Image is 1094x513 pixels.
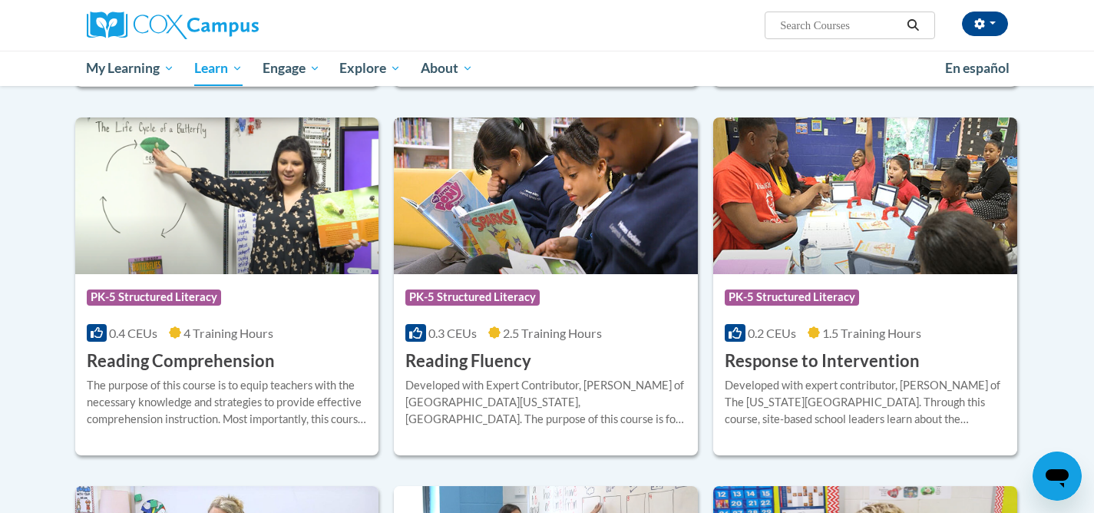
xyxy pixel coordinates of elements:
span: En español [945,60,1010,76]
h3: Reading Fluency [405,349,531,373]
span: PK-5 Structured Literacy [405,290,540,305]
a: Course LogoPK-5 Structured Literacy0.4 CEUs4 Training Hours Reading ComprehensionThe purpose of t... [75,117,379,455]
input: Search Courses [778,16,901,35]
button: Search [901,16,924,35]
img: Course Logo [713,117,1017,274]
a: En español [935,52,1020,84]
span: 0.4 CEUs [109,326,157,340]
div: The purpose of this course is to equip teachers with the necessary knowledge and strategies to pr... [87,377,368,428]
img: Course Logo [75,117,379,274]
span: Explore [339,59,401,78]
a: Engage [253,51,330,86]
span: Engage [263,59,320,78]
a: Learn [184,51,253,86]
span: 1.5 Training Hours [822,326,921,340]
a: Course LogoPK-5 Structured Literacy0.2 CEUs1.5 Training Hours Response to InterventionDeveloped w... [713,117,1017,455]
a: Cox Campus [87,12,378,39]
span: 2.5 Training Hours [503,326,602,340]
span: 4 Training Hours [183,326,273,340]
a: About [411,51,483,86]
span: About [421,59,473,78]
div: Developed with Expert Contributor, [PERSON_NAME] of [GEOGRAPHIC_DATA][US_STATE], [GEOGRAPHIC_DATA... [405,377,686,428]
span: PK-5 Structured Literacy [87,290,221,305]
img: Cox Campus [87,12,259,39]
span: My Learning [86,59,174,78]
div: Developed with expert contributor, [PERSON_NAME] of The [US_STATE][GEOGRAPHIC_DATA]. Through this... [725,377,1006,428]
h3: Reading Comprehension [87,349,275,373]
iframe: Button to launch messaging window [1033,452,1082,501]
a: My Learning [77,51,185,86]
a: Explore [329,51,411,86]
img: Course Logo [394,117,698,274]
div: Main menu [64,51,1031,86]
span: Learn [194,59,243,78]
span: PK-5 Structured Literacy [725,290,859,305]
a: Course LogoPK-5 Structured Literacy0.3 CEUs2.5 Training Hours Reading FluencyDeveloped with Exper... [394,117,698,455]
h3: Response to Intervention [725,349,920,373]
span: 0.2 CEUs [748,326,796,340]
button: Account Settings [962,12,1008,36]
span: 0.3 CEUs [428,326,477,340]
